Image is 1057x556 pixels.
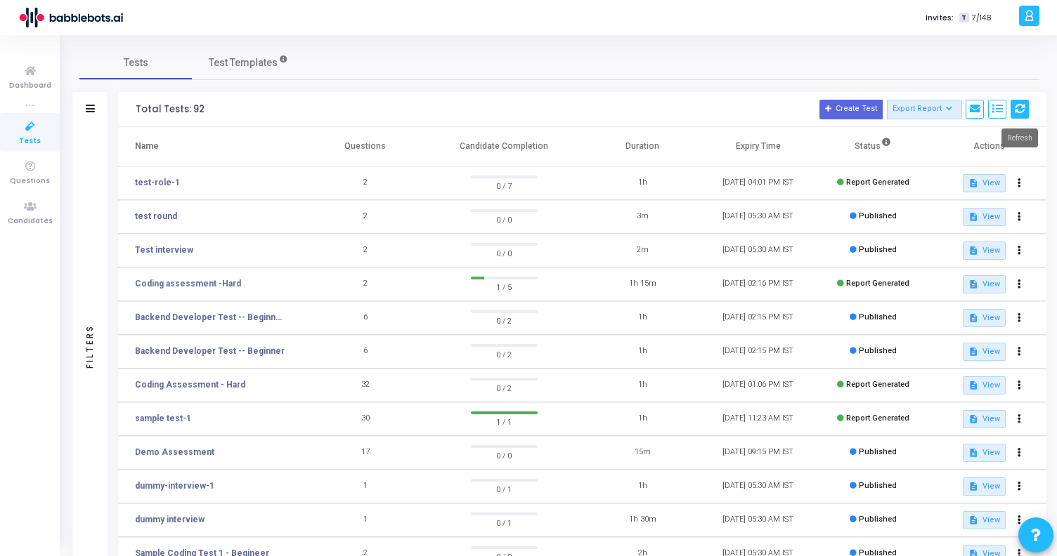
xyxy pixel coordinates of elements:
[700,369,815,402] td: [DATE] 01:06 PM IST
[963,511,1006,529] button: View
[585,335,700,369] td: 1h
[471,178,538,192] span: 0 / 7
[963,309,1006,327] button: View
[84,269,96,423] div: Filters
[963,343,1006,361] button: View
[135,479,214,492] a: dummy-interview-1
[700,402,815,436] td: [DATE] 11:23 AM IST
[963,376,1006,395] button: View
[308,301,423,335] td: 6
[700,200,815,234] td: [DATE] 05:30 AM IST
[846,380,909,389] span: Report Generated
[585,200,700,234] td: 3m
[585,436,700,470] td: 15m
[585,470,700,503] td: 1h
[18,4,123,32] img: logo
[308,503,423,537] td: 1
[135,446,214,458] a: Demo Assessment
[968,380,978,390] mat-icon: description
[135,210,177,223] a: test round
[968,347,978,357] mat-icon: description
[926,12,954,24] label: Invites:
[700,436,815,470] td: [DATE] 09:15 PM IST
[9,80,51,92] span: Dashboard
[308,436,423,470] td: 17
[136,104,205,115] div: Total Tests: 92
[859,346,897,355] span: Published
[308,127,423,166] th: Questions
[968,515,978,525] mat-icon: description
[471,414,538,428] span: 1 / 1
[963,477,1006,496] button: View
[8,216,53,227] span: Candidates
[959,13,968,23] span: T
[308,267,423,301] td: 2
[585,166,700,200] td: 1h
[308,234,423,267] td: 2
[859,481,897,490] span: Published
[135,345,285,357] a: Backend Developer Test -- Beginner
[963,275,1006,293] button: View
[471,246,538,260] span: 0 / 0
[859,312,897,322] span: Published
[859,245,897,254] span: Published
[585,267,700,301] td: 1h 15m
[816,127,931,166] th: Status
[846,413,909,423] span: Report Generated
[968,279,978,289] mat-icon: description
[972,12,992,24] span: 7/148
[931,127,1046,166] th: Actions
[308,402,423,436] td: 30
[963,208,1006,226] button: View
[308,369,423,402] td: 32
[471,313,538,327] span: 0 / 2
[135,277,241,290] a: Coding assessment -Hard
[135,378,245,391] a: Coding Assessment - Hard
[471,448,538,462] span: 0 / 0
[968,178,978,188] mat-icon: description
[135,311,286,324] a: Backend Developer Test -- Beginner - 1
[471,515,538,529] span: 0 / 1
[135,176,180,189] a: test-role-1
[846,178,909,187] span: Report Generated
[887,100,962,119] button: Export Report
[124,55,148,70] span: Tests
[963,174,1006,192] button: View
[859,515,897,524] span: Published
[968,212,978,222] mat-icon: description
[700,127,815,166] th: Expiry Time
[968,414,978,424] mat-icon: description
[968,313,978,323] mat-icon: description
[585,127,700,166] th: Duration
[19,135,41,147] span: Tests
[209,55,278,70] span: Test Templates
[135,412,191,425] a: sample test-1
[308,470,423,503] td: 1
[968,482,978,491] mat-icon: description
[423,127,585,166] th: Candidate Completion
[471,212,538,226] span: 0 / 0
[1001,128,1038,147] div: Refresh
[819,100,883,119] button: Create Test
[308,166,423,200] td: 2
[700,301,815,335] td: [DATE] 02:15 PM IST
[118,127,308,166] th: Name
[471,380,538,395] span: 0 / 2
[308,335,423,369] td: 6
[471,279,538,293] span: 1 / 5
[968,246,978,256] mat-icon: description
[846,279,909,288] span: Report Generated
[700,234,815,267] td: [DATE] 05:30 AM IST
[963,410,1006,428] button: View
[968,448,978,458] mat-icon: description
[135,513,205,526] a: dummy interview
[963,444,1006,462] button: View
[700,470,815,503] td: [DATE] 05:30 AM IST
[859,447,897,456] span: Published
[585,402,700,436] td: 1h
[471,482,538,496] span: 0 / 1
[859,211,897,220] span: Published
[963,241,1006,260] button: View
[585,369,700,402] td: 1h
[700,166,815,200] td: [DATE] 04:01 PM IST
